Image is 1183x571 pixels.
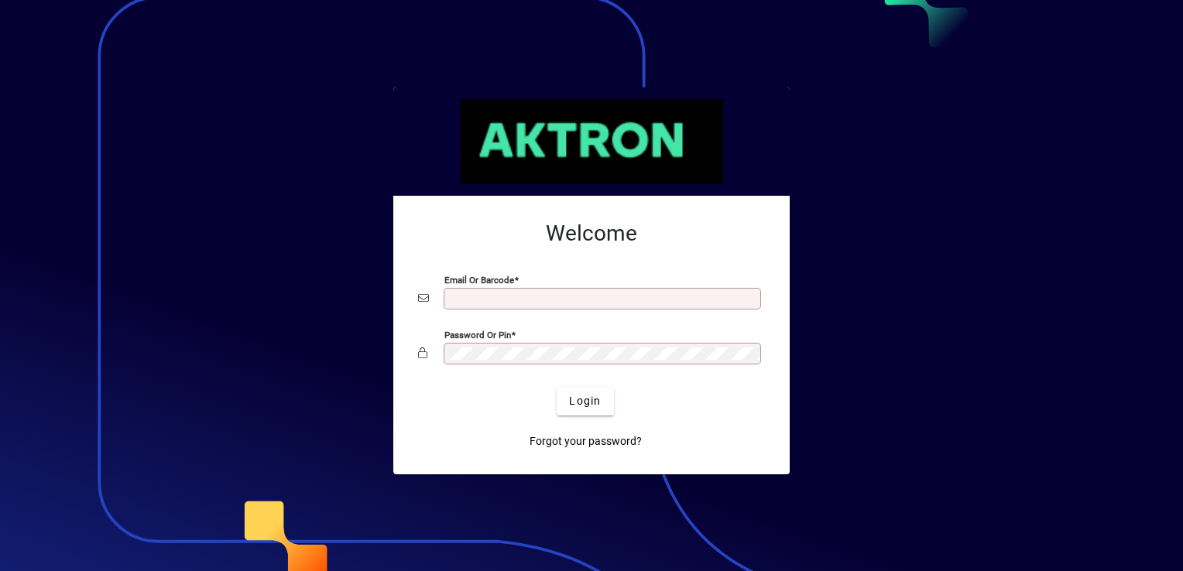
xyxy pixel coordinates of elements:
[569,393,601,409] span: Login
[557,388,613,415] button: Login
[444,274,514,285] mat-label: Email or Barcode
[444,329,511,340] mat-label: Password or Pin
[530,433,642,450] span: Forgot your password?
[523,428,648,456] a: Forgot your password?
[418,221,765,247] h2: Welcome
